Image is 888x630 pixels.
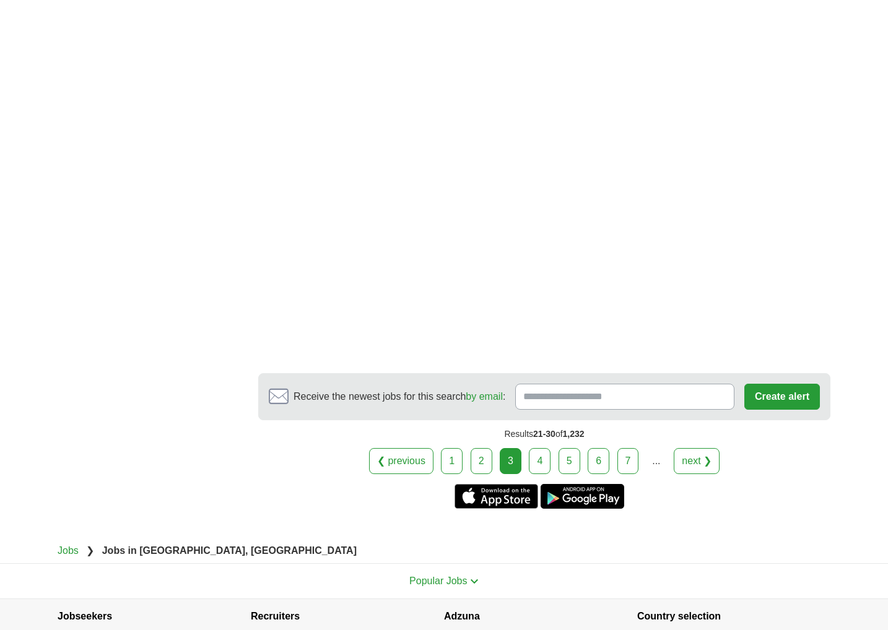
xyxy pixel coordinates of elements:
a: 1 [441,448,463,474]
span: ❯ [86,545,94,556]
span: 1,232 [563,429,585,439]
a: 5 [559,448,580,474]
div: ... [644,449,669,473]
span: Receive the newest jobs for this search : [294,389,505,404]
a: 7 [617,448,639,474]
strong: Jobs in [GEOGRAPHIC_DATA], [GEOGRAPHIC_DATA] [102,545,357,556]
a: ❮ previous [369,448,433,474]
span: Popular Jobs [409,576,467,586]
a: Get the Android app [541,484,624,509]
button: Create alert [744,384,820,410]
a: next ❯ [674,448,720,474]
a: Get the iPhone app [455,484,538,509]
div: 3 [500,448,521,474]
a: 2 [471,448,492,474]
a: Jobs [58,545,79,556]
div: Results of [258,420,830,448]
a: by email [466,391,503,402]
img: toggle icon [470,579,479,584]
a: 4 [529,448,551,474]
a: 6 [588,448,609,474]
span: 21-30 [533,429,555,439]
